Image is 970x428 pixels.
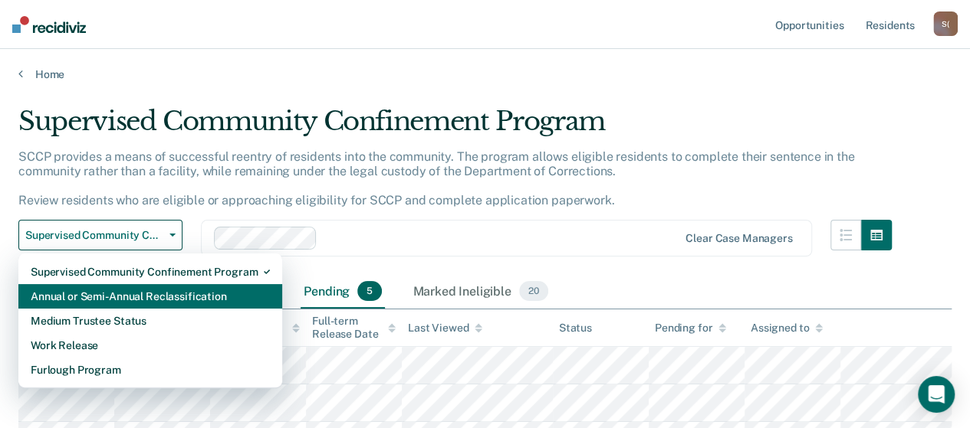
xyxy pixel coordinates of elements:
[918,376,955,413] div: Open Intercom Messenger
[31,309,270,333] div: Medium Trustee Status
[655,322,726,335] div: Pending for
[31,358,270,382] div: Furlough Program
[933,11,958,36] div: S (
[18,220,182,250] button: Supervised Community Confinement Program
[559,322,592,335] div: Status
[31,333,270,358] div: Work Release
[301,275,385,309] div: Pending5
[408,322,482,335] div: Last Viewed
[18,106,892,149] div: Supervised Community Confinement Program
[933,11,958,36] button: S(
[312,315,396,341] div: Full-term Release Date
[751,322,823,335] div: Assigned to
[31,260,270,284] div: Supervised Community Confinement Program
[12,16,86,33] img: Recidiviz
[31,284,270,309] div: Annual or Semi-Annual Reclassification
[686,232,792,245] div: Clear case managers
[519,281,548,301] span: 20
[18,67,952,81] a: Home
[357,281,382,301] span: 5
[25,229,163,242] span: Supervised Community Confinement Program
[409,275,551,309] div: Marked Ineligible20
[18,149,854,208] p: SCCP provides a means of successful reentry of residents into the community. The program allows e...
